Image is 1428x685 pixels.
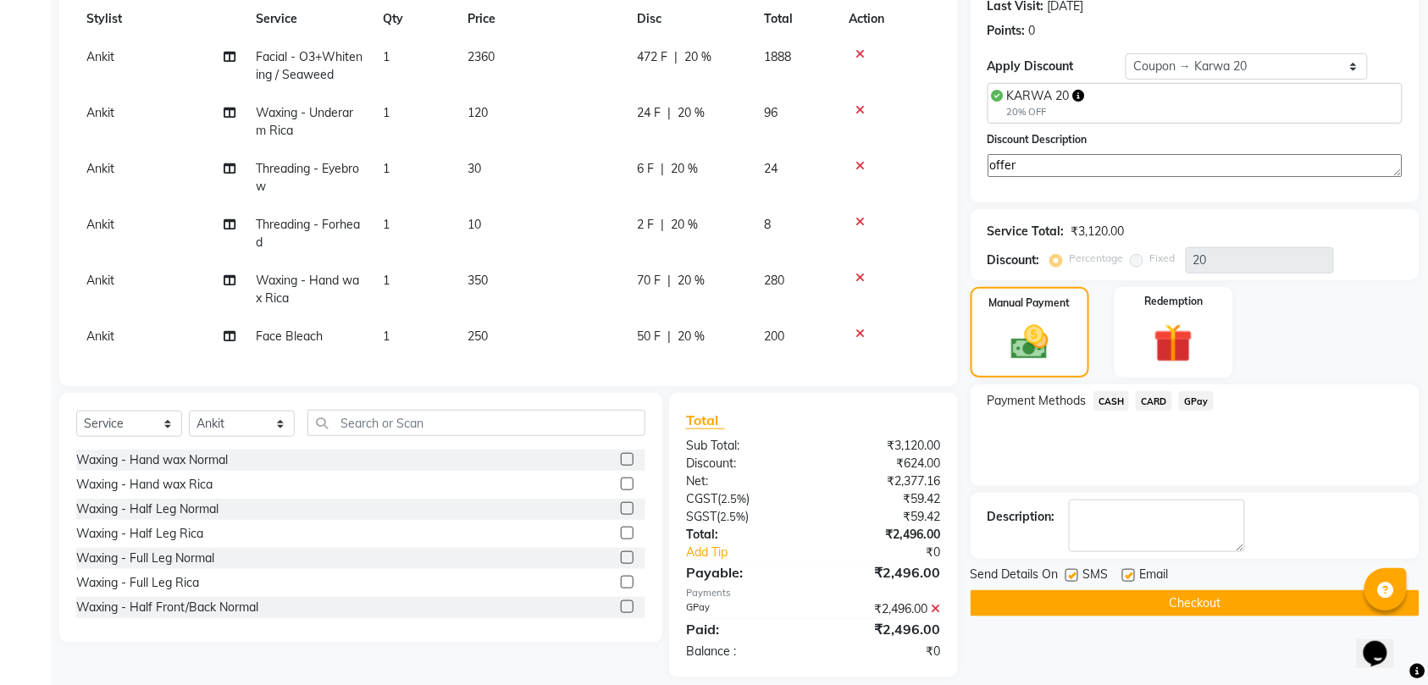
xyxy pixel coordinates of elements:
div: ₹0 [837,544,954,561]
span: 70 F [637,272,661,290]
span: 50 F [637,328,661,345]
span: | [661,216,664,234]
span: GPay [1179,391,1214,411]
span: Face Bleach [256,329,323,344]
div: Apply Discount [988,58,1126,75]
div: Service Total: [988,223,1065,240]
div: ₹2,496.00 [813,562,953,583]
span: Ankit [86,217,114,232]
span: 350 [468,273,488,288]
label: Percentage [1070,251,1124,266]
span: 1 [383,161,390,176]
div: ₹2,377.16 [813,472,953,490]
span: 20 % [678,272,705,290]
div: GPay [673,600,813,618]
div: Discount: [988,251,1040,269]
label: Discount Description [988,132,1088,147]
div: ( ) [673,508,813,526]
span: SGST [686,509,717,524]
span: Ankit [86,329,114,344]
span: Email [1140,566,1169,587]
span: 20 % [671,216,698,234]
button: Checkout [971,590,1420,616]
span: Waxing - Underarm Rica [256,105,353,138]
span: 280 [764,273,784,288]
span: Ankit [86,273,114,288]
span: Waxing - Hand wax Rica [256,273,359,306]
div: Net: [673,472,813,490]
div: 20% OFF [1007,105,1085,119]
div: ₹2,496.00 [813,600,953,618]
span: SMS [1083,566,1109,587]
span: 24 F [637,104,661,122]
span: 200 [764,329,784,344]
div: Waxing - Hand wax Normal [76,451,228,469]
span: 1 [383,329,390,344]
div: Points: [988,22,1026,40]
span: Threading - Forhead [256,217,360,250]
span: 1 [383,273,390,288]
span: Ankit [86,105,114,120]
span: 120 [468,105,488,120]
span: | [661,160,664,178]
div: 0 [1029,22,1036,40]
div: Payable: [673,562,813,583]
span: 30 [468,161,481,176]
span: 1 [383,105,390,120]
span: 20 % [678,104,705,122]
img: _gift.svg [1142,319,1205,367]
div: ₹3,120.00 [813,437,953,455]
div: Balance : [673,643,813,660]
span: 96 [764,105,778,120]
span: | [667,328,671,345]
div: ₹2,496.00 [813,526,953,544]
span: Ankit [86,161,114,176]
div: Waxing - Full Leg Rica [76,574,199,592]
iframe: chat widget [1357,617,1411,668]
span: Facial - O3+Whitening / Seaweed [256,49,363,82]
div: Discount: [673,455,813,472]
input: Search or Scan [307,410,645,436]
span: Total [686,412,725,429]
div: Waxing - Full Leg Normal [76,550,214,567]
div: ( ) [673,490,813,508]
span: 24 [764,161,778,176]
span: Send Details On [971,566,1059,587]
label: Fixed [1150,251,1176,266]
span: 472 F [637,48,667,66]
span: 1 [383,217,390,232]
label: Redemption [1144,294,1203,309]
img: _cash.svg [999,321,1060,364]
span: 20 % [678,328,705,345]
span: 2.5% [720,510,745,523]
span: 1 [383,49,390,64]
div: Payments [686,586,941,600]
span: Ankit [86,49,114,64]
a: Add Tip [673,544,837,561]
div: ₹624.00 [813,455,953,472]
div: Waxing - Half Leg Rica [76,525,203,543]
span: 6 F [637,160,654,178]
span: 250 [468,329,488,344]
span: | [667,104,671,122]
div: ₹0 [813,643,953,660]
div: ₹2,496.00 [813,619,953,639]
span: CARD [1136,391,1172,411]
span: 2.5% [721,492,746,505]
span: 20 % [671,160,698,178]
span: CASH [1093,391,1130,411]
span: 2 F [637,216,654,234]
span: 2360 [468,49,495,64]
div: Waxing - Half Leg Normal [76,500,219,518]
div: Description: [988,508,1055,526]
span: | [674,48,678,66]
span: 1888 [764,49,791,64]
div: Sub Total: [673,437,813,455]
div: Waxing - Hand wax Rica [76,476,213,494]
span: Payment Methods [988,392,1087,410]
div: Paid: [673,619,813,639]
span: Threading - Eyebrow [256,161,359,194]
label: Manual Payment [989,296,1071,311]
span: | [667,272,671,290]
div: ₹3,120.00 [1071,223,1125,240]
